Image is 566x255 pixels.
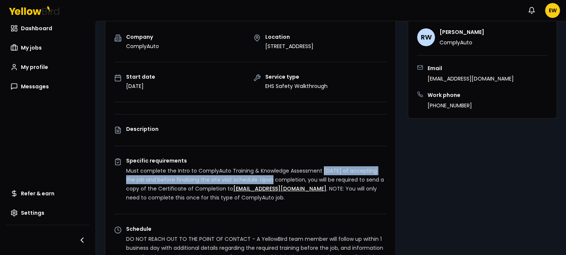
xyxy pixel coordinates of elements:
span: My profile [21,63,48,71]
span: EW [545,3,560,18]
p: ComplyAuto [126,42,159,50]
span: RW [417,28,435,46]
h3: Email [428,64,514,72]
p: ComplyAuto [440,39,484,46]
h4: [PERSON_NAME] [440,28,484,36]
h3: Work phone [428,91,472,99]
p: Must complete the Intro to ComplyAuto Training & Knowledge Assessment [DATE] of accepting the job... [126,166,387,202]
p: [DATE] [126,82,155,90]
span: Refer & earn [21,190,54,197]
span: Messages [21,83,49,90]
a: My profile [6,60,90,75]
p: Location [265,34,313,40]
a: Settings [6,205,90,220]
span: My jobs [21,44,42,51]
a: Refer & earn [6,186,90,201]
p: Service type [265,74,328,79]
span: Settings [21,209,44,217]
p: Company [126,34,159,40]
p: [EMAIL_ADDRESS][DOMAIN_NAME] [428,75,514,82]
p: Description [126,126,387,132]
a: Messages [6,79,90,94]
p: [PHONE_NUMBER] [428,102,472,109]
p: EHS Safety Walkthrough [265,82,328,90]
span: Dashboard [21,25,52,32]
a: [EMAIL_ADDRESS][DOMAIN_NAME] [233,185,326,192]
p: Specific requirements [126,158,387,163]
a: Dashboard [6,21,90,36]
p: Start date [126,74,155,79]
p: [STREET_ADDRESS] [265,42,313,50]
a: My jobs [6,40,90,55]
p: Schedule [126,226,387,232]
